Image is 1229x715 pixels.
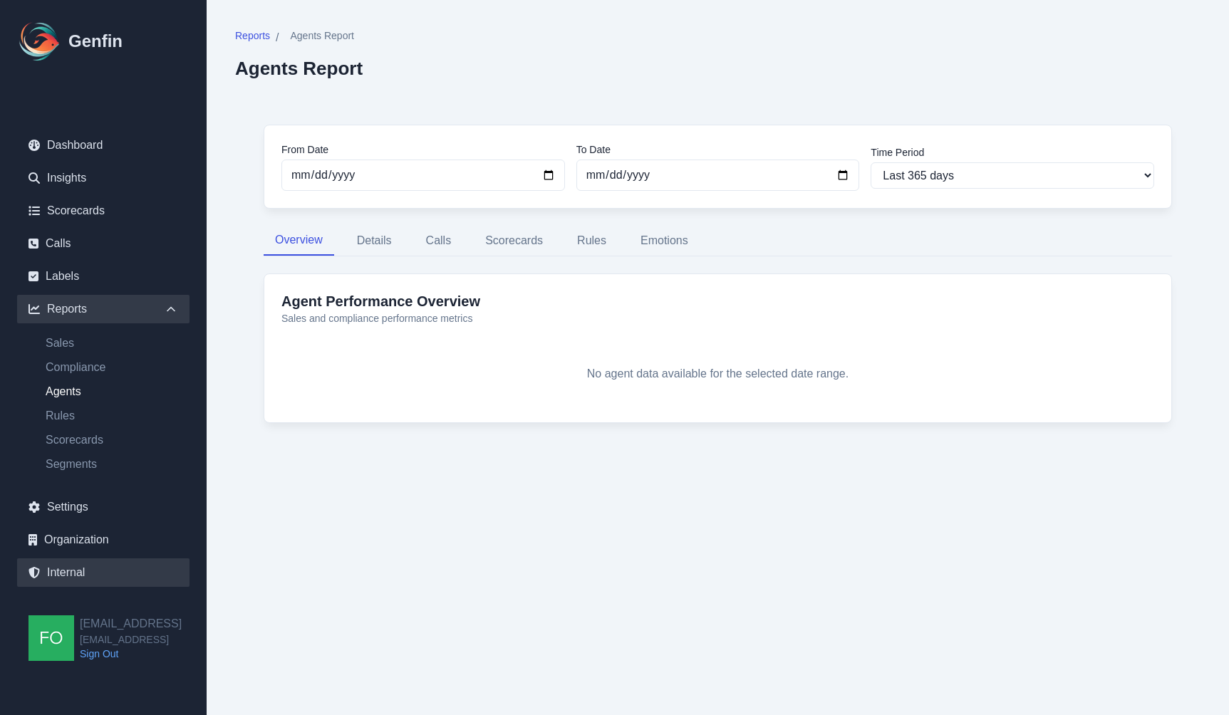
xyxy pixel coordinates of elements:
button: Overview [264,226,334,256]
a: Scorecards [17,197,190,225]
p: Sales and compliance performance metrics [281,311,1154,325]
a: Organization [17,526,190,554]
button: Details [346,226,403,256]
a: Agents [34,383,190,400]
label: From Date [281,142,565,157]
div: No agent data available for the selected date range. [281,343,1154,405]
a: Internal [17,558,190,587]
a: Labels [17,262,190,291]
h2: [EMAIL_ADDRESS] [80,615,182,632]
label: Time Period [871,145,1154,160]
a: Compliance [34,359,190,376]
a: Scorecards [34,432,190,449]
a: Calls [17,229,190,258]
h1: Genfin [68,30,123,53]
div: Reports [17,295,190,323]
h2: Agents Report [235,58,363,79]
a: Reports [235,28,270,46]
span: [EMAIL_ADDRESS] [80,632,182,647]
a: Rules [34,407,190,424]
img: Logo [17,19,63,64]
button: Rules [566,226,618,256]
span: Agents Report [290,28,354,43]
button: Scorecards [474,226,554,256]
a: Insights [17,164,190,192]
h3: Agent Performance Overview [281,291,1154,311]
a: Sales [34,335,190,352]
span: / [276,29,279,46]
button: Emotions [629,226,700,256]
span: Reports [235,28,270,43]
a: Settings [17,493,190,521]
a: Segments [34,456,190,473]
label: To Date [576,142,860,157]
button: Calls [415,226,463,256]
a: Dashboard [17,131,190,160]
a: Sign Out [80,647,182,661]
img: founders@genfin.ai [28,615,74,661]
